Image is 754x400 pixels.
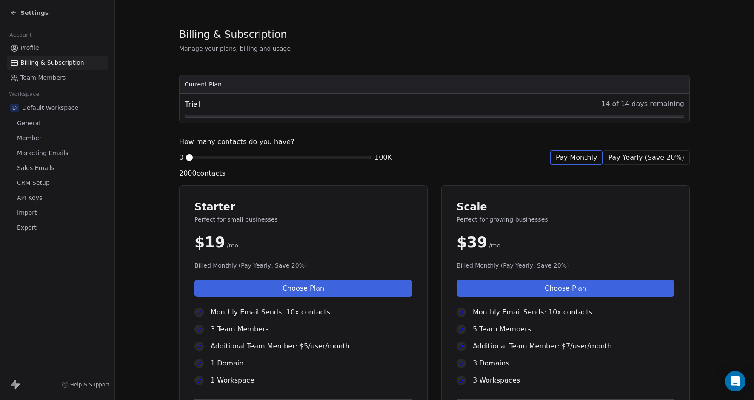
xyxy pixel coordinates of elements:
span: CRM Setup [17,178,50,187]
span: Export [17,223,37,232]
span: 3 Workspaces [473,375,520,386]
span: /mo [227,241,238,250]
th: Current Plan [180,75,689,94]
span: 0 [179,153,183,163]
a: CRM Setup [7,176,108,190]
a: Member [7,131,108,145]
a: Help & Support [62,381,109,388]
a: Profile [7,41,108,55]
span: Perfect for growing businesses [457,215,674,224]
span: Import [17,208,37,217]
a: Sales Emails [7,161,108,175]
div: Open Intercom Messenger [725,371,745,391]
span: How many contacts do you have? [179,137,294,147]
span: Monthly Email Sends: 10x contacts [211,307,330,317]
span: Starter [194,201,412,213]
span: Pay Monthly [556,153,597,163]
span: Additional Team Member: $7/user/month [473,341,612,351]
span: Workspace [6,88,43,101]
span: Pay Yearly (Save 20%) [608,153,684,163]
span: Billed Monthly (Pay Yearly, Save 20%) [457,261,674,270]
span: Profile [20,43,39,52]
span: Default Workspace [22,104,78,112]
span: 1 Workspace [211,375,254,386]
a: API Keys [7,191,108,205]
a: General [7,116,108,130]
span: Perfect for small businesses [194,215,412,224]
a: Team Members [7,71,108,85]
a: Settings [10,9,49,17]
a: Import [7,206,108,220]
span: 5 Team Members [473,324,531,334]
span: Monthly Email Sends: 10x contacts [473,307,592,317]
span: Billing & Subscription [179,28,287,41]
span: $ 39 [457,234,487,251]
span: Additional Team Member: $5/user/month [211,341,350,351]
span: 14 of 14 days remaining [601,99,684,110]
span: Scale [457,201,674,213]
span: 3 Domains [473,358,509,368]
span: 1 Domain [211,358,243,368]
span: /mo [489,241,500,250]
span: API Keys [17,193,42,202]
a: Billing & Subscription [7,56,108,70]
span: Account [6,29,35,41]
span: Marketing Emails [17,149,68,158]
span: Help & Support [70,381,109,388]
button: Choose Plan [194,280,412,297]
span: Member [17,134,42,143]
span: D [10,104,19,112]
span: 2000 contacts [179,168,226,178]
span: Sales Emails [17,164,54,173]
span: $ 19 [194,234,225,251]
span: Billing & Subscription [20,58,84,67]
button: Choose Plan [457,280,674,297]
span: Trial [185,99,200,110]
span: General [17,119,40,128]
span: Manage your plans, billing and usage [179,45,291,52]
span: Team Members [20,73,66,82]
a: Marketing Emails [7,146,108,160]
span: 3 Team Members [211,324,269,334]
span: 100K [374,153,392,163]
a: Export [7,221,108,235]
span: Settings [20,9,49,17]
span: Billed Monthly (Pay Yearly, Save 20%) [194,261,412,270]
